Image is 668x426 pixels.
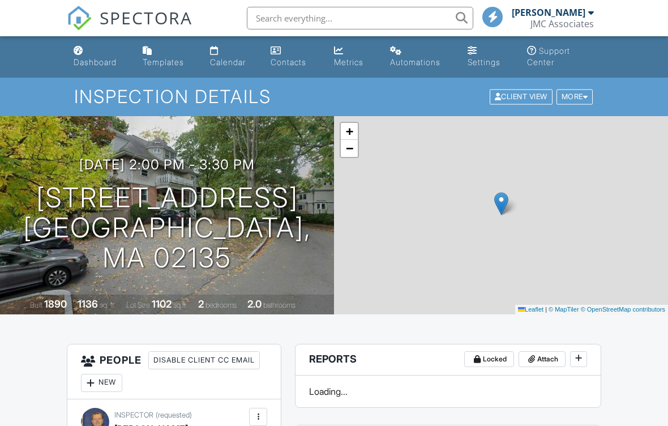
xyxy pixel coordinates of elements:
div: New [81,374,122,392]
div: Templates [143,57,184,67]
h3: People [67,344,281,399]
img: The Best Home Inspection Software - Spectora [67,6,92,31]
h1: Inspection Details [74,87,594,107]
div: 1890 [44,298,67,310]
h3: [DATE] 2:00 pm - 3:30 pm [79,157,255,172]
span: bathrooms [263,301,296,309]
span: bedrooms [205,301,237,309]
div: 2.0 [247,298,262,310]
h1: [STREET_ADDRESS] [GEOGRAPHIC_DATA], MA 02135 [18,183,316,272]
span: Built [30,301,42,309]
div: 1136 [78,298,98,310]
div: 1102 [152,298,172,310]
a: © OpenStreetMap contributors [581,306,665,313]
a: Calendar [205,41,258,73]
a: Dashboard [69,41,129,73]
a: © MapTiler [549,306,579,313]
div: Automations [390,57,440,67]
span: Inspector [114,411,153,419]
img: Marker [494,192,508,215]
div: 2 [198,298,204,310]
a: Templates [138,41,196,73]
div: More [556,90,593,105]
input: Search everything... [247,7,473,29]
div: Contacts [271,57,306,67]
div: JMC Associates [530,18,594,29]
a: Leaflet [518,306,543,313]
div: Calendar [210,57,246,67]
a: Zoom out [341,140,358,157]
div: Disable Client CC Email [148,351,260,369]
span: − [346,141,353,155]
div: Client View [490,90,553,105]
div: Dashboard [74,57,117,67]
span: sq.ft. [173,301,187,309]
span: Lot Size [126,301,150,309]
span: (requested) [156,411,192,419]
span: sq. ft. [100,301,115,309]
a: Contacts [266,41,320,73]
a: Settings [463,41,513,73]
div: Settings [468,57,500,67]
div: Metrics [334,57,363,67]
span: SPECTORA [100,6,192,29]
a: Support Center [523,41,599,73]
span: | [545,306,547,313]
a: Automations (Basic) [386,41,455,73]
a: Metrics [329,41,376,73]
a: SPECTORA [67,15,192,39]
div: [PERSON_NAME] [512,7,585,18]
div: Support Center [527,46,570,67]
span: + [346,124,353,138]
a: Client View [489,92,555,100]
a: Zoom in [341,123,358,140]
